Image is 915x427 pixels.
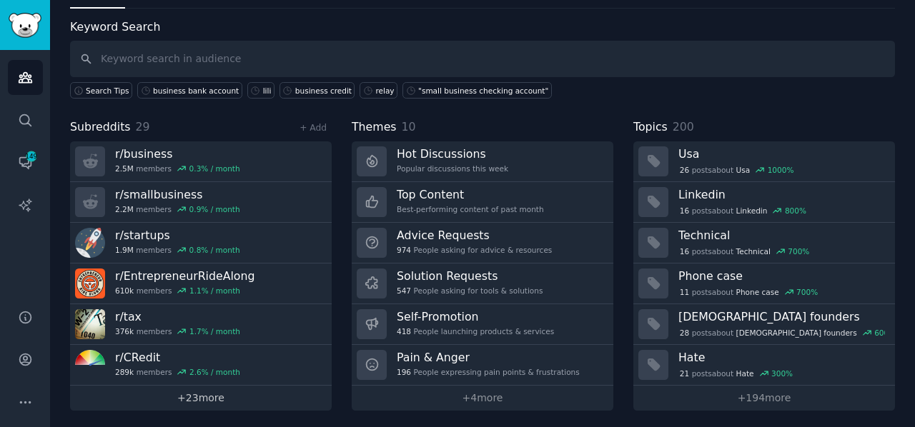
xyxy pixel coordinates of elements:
div: members [115,245,240,255]
span: Technical [736,246,771,256]
span: 16 [680,206,689,216]
span: Themes [352,119,397,136]
a: r/CRedit289kmembers2.6% / month [70,345,332,386]
a: lili [247,82,274,99]
a: r/smallbusiness2.2Mmembers0.9% / month [70,182,332,223]
div: post s about [678,326,885,339]
span: 11 [680,287,689,297]
div: 700 % [788,246,809,256]
img: CRedit [75,350,105,380]
a: r/startups1.9Mmembers0.8% / month [70,223,332,263]
h3: Solution Requests [397,268,543,283]
div: relay [375,86,394,96]
div: post s about [678,245,811,258]
h3: Pain & Anger [397,350,580,365]
a: "small business checking account" [402,82,552,99]
a: Top ContentBest-performing content of past month [352,182,613,223]
span: 418 [397,326,411,336]
div: People asking for tools & solutions [397,286,543,296]
div: lili [263,86,272,96]
span: Subreddits [70,119,131,136]
span: 289k [115,367,134,377]
img: tax [75,309,105,339]
span: Usa [736,165,751,175]
div: members [115,367,240,377]
a: r/tax376kmembers1.7% / month [70,304,332,345]
span: 21 [680,368,689,378]
div: 300 % [771,368,793,378]
div: Best-performing content of past month [397,204,544,214]
div: members [115,204,240,214]
div: 700 % [796,287,818,297]
div: 0.3 % / month [189,164,240,174]
h3: Phone case [678,268,885,283]
a: business credit [280,82,355,99]
a: Self-Promotion418People launching products & services [352,304,613,345]
span: [DEMOGRAPHIC_DATA] founders [736,328,857,338]
a: Advice Requests974People asking for advice & resources [352,223,613,263]
img: GummySearch logo [9,13,41,38]
h3: r/ smallbusiness [115,187,240,202]
h3: [DEMOGRAPHIC_DATA] founders [678,309,885,324]
div: 600 % [874,328,896,338]
h3: r/ EntrepreneurRideAlong [115,268,254,283]
div: 1.7 % / month [189,326,240,336]
input: Keyword search in audience [70,41,895,77]
div: post s about [678,286,819,298]
h3: Top Content [397,187,544,202]
div: 0.9 % / month [189,204,240,214]
a: business bank account [137,82,242,99]
h3: r/ tax [115,309,240,324]
span: 149 [25,151,38,161]
label: Keyword Search [70,20,160,34]
span: 29 [136,120,150,134]
span: 200 [673,120,694,134]
span: 974 [397,245,411,255]
a: Technical16postsaboutTechnical700% [633,223,895,263]
span: Search Tips [86,86,129,96]
h3: Usa [678,146,885,161]
a: +194more [633,386,895,411]
a: Solution Requests547People asking for tools & solutions [352,263,613,304]
div: People expressing pain points & frustrations [397,367,580,377]
h3: r/ business [115,146,240,161]
span: Hate [736,368,754,378]
h3: Advice Requests [397,228,552,243]
div: "small business checking account" [418,86,548,96]
span: Phone case [736,287,779,297]
div: members [115,164,240,174]
a: Hot DiscussionsPopular discussions this week [352,141,613,182]
div: members [115,326,240,336]
a: relay [360,82,397,99]
div: 2.6 % / month [189,367,240,377]
div: business credit [295,86,352,96]
a: +4more [352,386,613,411]
div: post s about [678,164,795,176]
div: Popular discussions this week [397,164,508,174]
img: startups [75,228,105,258]
span: 1.9M [115,245,134,255]
h3: Technical [678,228,885,243]
div: 1.1 % / month [189,286,240,296]
a: [DEMOGRAPHIC_DATA] founders28postsabout[DEMOGRAPHIC_DATA] founders600% [633,304,895,345]
span: 28 [680,328,689,338]
h3: Hate [678,350,885,365]
span: 2.2M [115,204,134,214]
div: People asking for advice & resources [397,245,552,255]
h3: Linkedin [678,187,885,202]
button: Search Tips [70,82,132,99]
div: 0.8 % / month [189,245,240,255]
div: business bank account [153,86,239,96]
span: Topics [633,119,668,136]
a: Pain & Anger196People expressing pain points & frustrations [352,345,613,386]
span: 26 [680,165,689,175]
a: Phone case11postsaboutPhone case700% [633,263,895,304]
a: 149 [8,145,43,180]
div: post s about [678,204,808,217]
h3: r/ CRedit [115,350,240,365]
span: 10 [402,120,416,134]
div: post s about [678,367,794,380]
span: 196 [397,367,411,377]
a: Hate21postsaboutHate300% [633,345,895,386]
h3: Self-Promotion [397,309,554,324]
